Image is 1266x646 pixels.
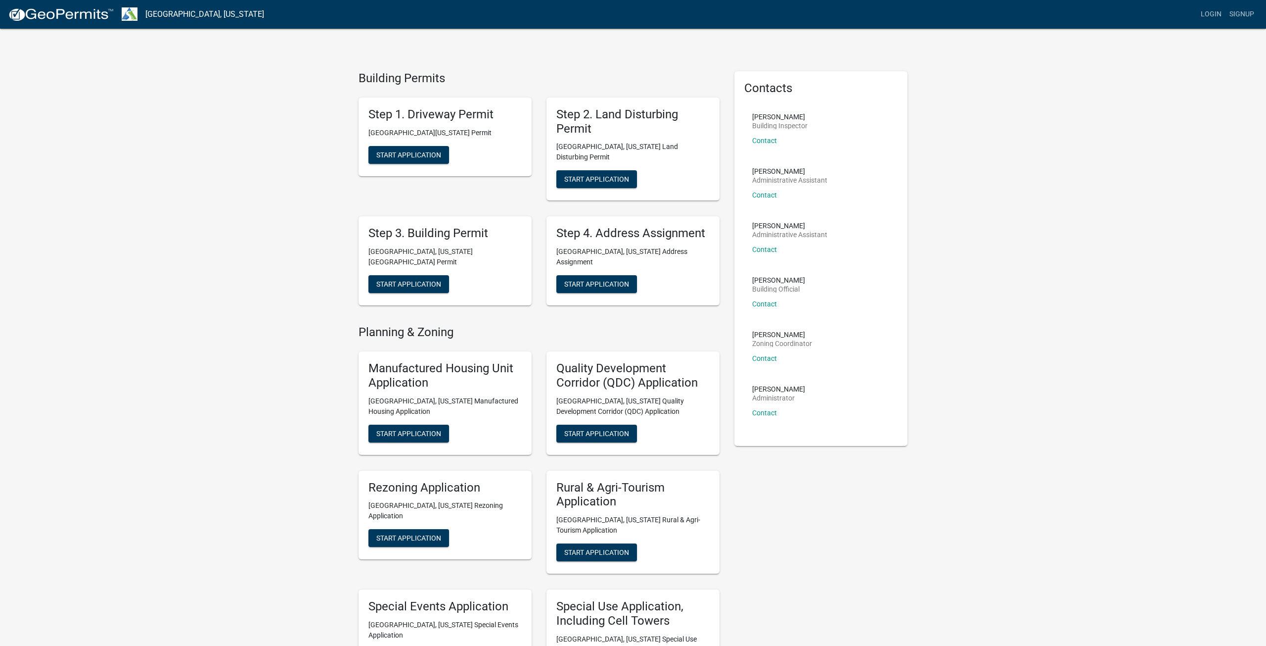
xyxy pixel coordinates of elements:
p: [PERSON_NAME] [752,277,805,284]
h5: Step 4. Address Assignment [556,226,710,241]
p: [PERSON_NAME] [752,113,808,120]
p: [GEOGRAPHIC_DATA], [US_STATE] Address Assignment [556,247,710,267]
button: Start Application [556,170,637,188]
p: [PERSON_NAME] [752,331,812,338]
p: [GEOGRAPHIC_DATA][US_STATE] Permit [368,128,522,138]
h5: Rezoning Application [368,481,522,495]
a: Contact [752,409,777,417]
p: [GEOGRAPHIC_DATA], [US_STATE][GEOGRAPHIC_DATA] Permit [368,247,522,267]
button: Start Application [556,275,637,293]
span: Start Application [376,429,441,437]
h5: Manufactured Housing Unit Application [368,361,522,390]
h5: Contacts [744,81,898,96]
p: Zoning Coordinator [752,340,812,347]
h5: Rural & Agri-Tourism Application [556,481,710,509]
p: Administrative Assistant [752,177,827,184]
button: Start Application [556,425,637,443]
p: Building Official [752,286,805,293]
button: Start Application [368,275,449,293]
span: Start Application [376,280,441,288]
h5: Special Events Application [368,599,522,614]
p: [GEOGRAPHIC_DATA], [US_STATE] Manufactured Housing Application [368,396,522,417]
a: Signup [1225,5,1258,24]
a: Contact [752,137,777,145]
span: Start Application [564,548,629,556]
img: Troup County, Georgia [122,7,137,21]
a: Contact [752,300,777,308]
button: Start Application [556,544,637,561]
a: Contact [752,354,777,362]
p: [GEOGRAPHIC_DATA], [US_STATE] Rural & Agri-Tourism Application [556,515,710,536]
a: Login [1197,5,1225,24]
button: Start Application [368,146,449,164]
a: Contact [752,246,777,253]
p: [PERSON_NAME] [752,222,827,229]
p: Administrator [752,395,805,401]
h5: Special Use Application, Including Cell Towers [556,599,710,628]
p: [GEOGRAPHIC_DATA], [US_STATE] Rezoning Application [368,500,522,521]
p: [PERSON_NAME] [752,168,827,175]
h5: Quality Development Corridor (QDC) Application [556,361,710,390]
p: [GEOGRAPHIC_DATA], [US_STATE] Land Disturbing Permit [556,142,710,162]
span: Start Application [564,280,629,288]
p: Building Inspector [752,122,808,129]
h5: Step 3. Building Permit [368,226,522,241]
a: [GEOGRAPHIC_DATA], [US_STATE] [145,6,264,23]
p: [PERSON_NAME] [752,386,805,393]
p: [GEOGRAPHIC_DATA], [US_STATE] Quality Development Corridor (QDC) Application [556,396,710,417]
button: Start Application [368,425,449,443]
h5: Step 2. Land Disturbing Permit [556,107,710,136]
span: Start Application [564,429,629,437]
p: [GEOGRAPHIC_DATA], [US_STATE] Special Events Application [368,620,522,641]
h4: Planning & Zoning [359,325,720,340]
span: Start Application [376,534,441,542]
button: Start Application [368,529,449,547]
span: Start Application [564,175,629,183]
span: Start Application [376,150,441,158]
h4: Building Permits [359,71,720,86]
p: Administrative Assistant [752,231,827,238]
a: Contact [752,191,777,199]
h5: Step 1. Driveway Permit [368,107,522,122]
